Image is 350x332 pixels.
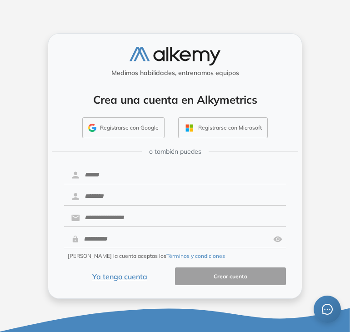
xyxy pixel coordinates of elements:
[178,117,268,138] button: Registrarse con Microsoft
[52,69,298,77] h5: Medimos habilidades, entrenamos equipos
[60,93,290,106] h4: Crea una cuenta en Alkymetrics
[130,47,220,65] img: logo-alkemy
[322,304,333,315] span: message
[68,252,225,260] span: [PERSON_NAME] la cuenta aceptas los
[273,231,282,248] img: asd
[175,267,286,285] button: Crear cuenta
[82,117,165,138] button: Registrarse con Google
[149,147,201,156] span: o también puedes
[166,252,225,260] button: Términos y condiciones
[64,267,175,285] button: Ya tengo cuenta
[184,123,195,133] img: OUTLOOK_ICON
[88,124,96,132] img: GMAIL_ICON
